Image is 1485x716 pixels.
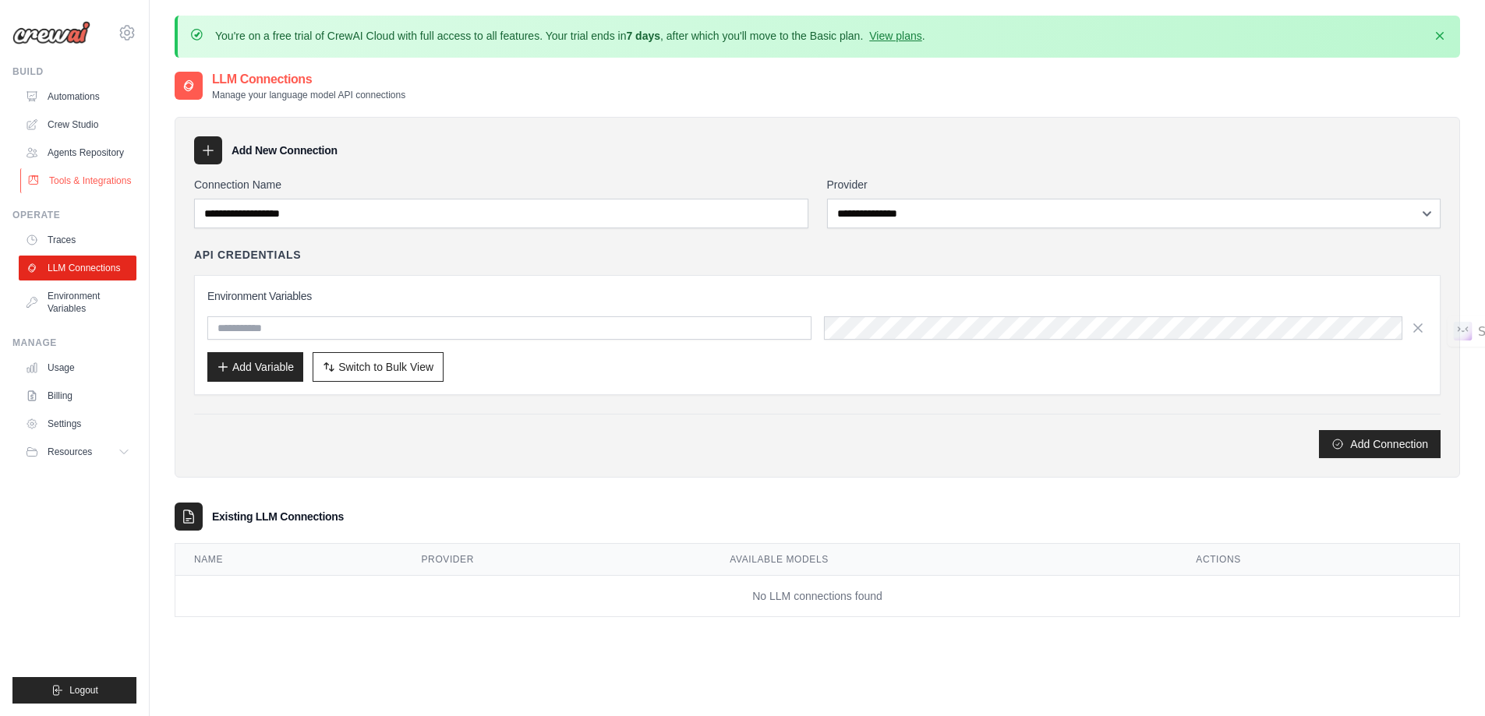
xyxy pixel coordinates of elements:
a: Environment Variables [19,284,136,321]
button: Add Connection [1319,430,1441,458]
strong: 7 days [626,30,660,42]
h4: API Credentials [194,247,301,263]
button: Logout [12,677,136,704]
button: Resources [19,439,136,464]
th: Name [175,544,403,576]
th: Actions [1177,544,1459,576]
div: Build [12,65,136,78]
label: Connection Name [194,177,808,192]
h3: Environment Variables [207,288,1427,304]
td: No LLM connections found [175,576,1459,617]
a: Tools & Integrations [20,168,138,193]
th: Available Models [711,544,1177,576]
span: Logout [69,684,98,697]
a: Agents Repository [19,140,136,165]
button: Switch to Bulk View [313,352,444,382]
label: Provider [827,177,1441,192]
img: Logo [12,21,90,44]
a: Billing [19,383,136,408]
a: Settings [19,411,136,436]
h3: Add New Connection [232,143,338,158]
a: Traces [19,227,136,252]
div: Operate [12,209,136,221]
button: Add Variable [207,352,303,382]
span: Switch to Bulk View [338,359,433,375]
div: Manage [12,337,136,349]
th: Provider [403,544,712,576]
p: You're on a free trial of CrewAI Cloud with full access to all features. Your trial ends in , aft... [215,28,925,44]
span: Resources [48,446,92,458]
a: Automations [19,84,136,109]
a: View plans [869,30,921,42]
a: LLM Connections [19,256,136,280]
h3: Existing LLM Connections [212,509,344,524]
a: Crew Studio [19,112,136,137]
a: Usage [19,355,136,380]
h2: LLM Connections [212,70,405,89]
p: Manage your language model API connections [212,89,405,101]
